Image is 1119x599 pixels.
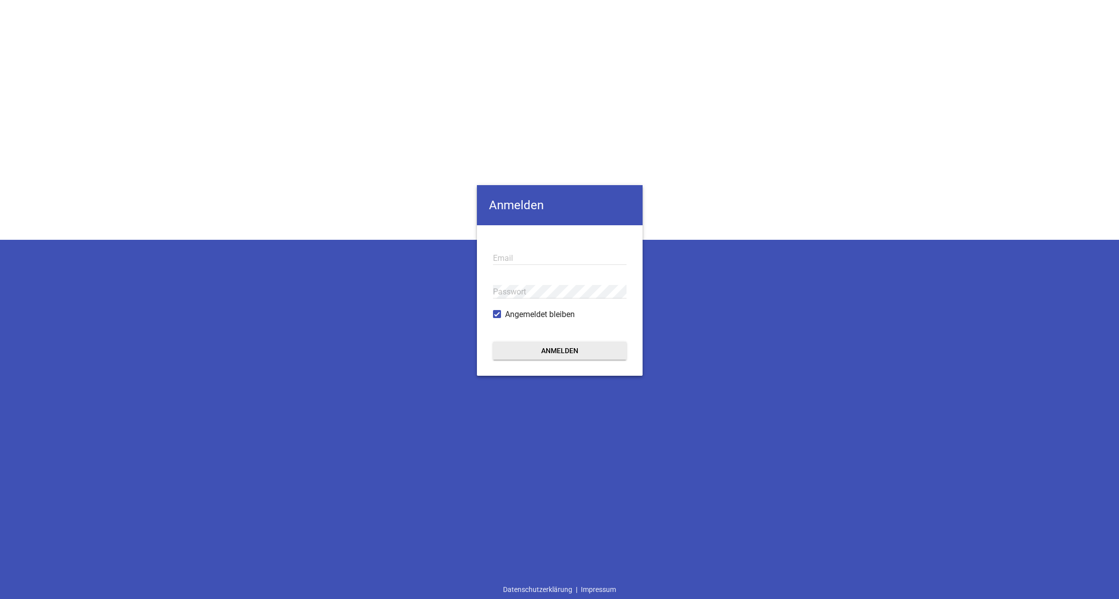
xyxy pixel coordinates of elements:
[493,342,627,360] button: Anmelden
[500,580,619,599] div: |
[500,580,576,599] a: Datenschutzerklärung
[477,185,643,225] h4: Anmelden
[505,309,575,321] span: Angemeldet bleiben
[577,580,619,599] a: Impressum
